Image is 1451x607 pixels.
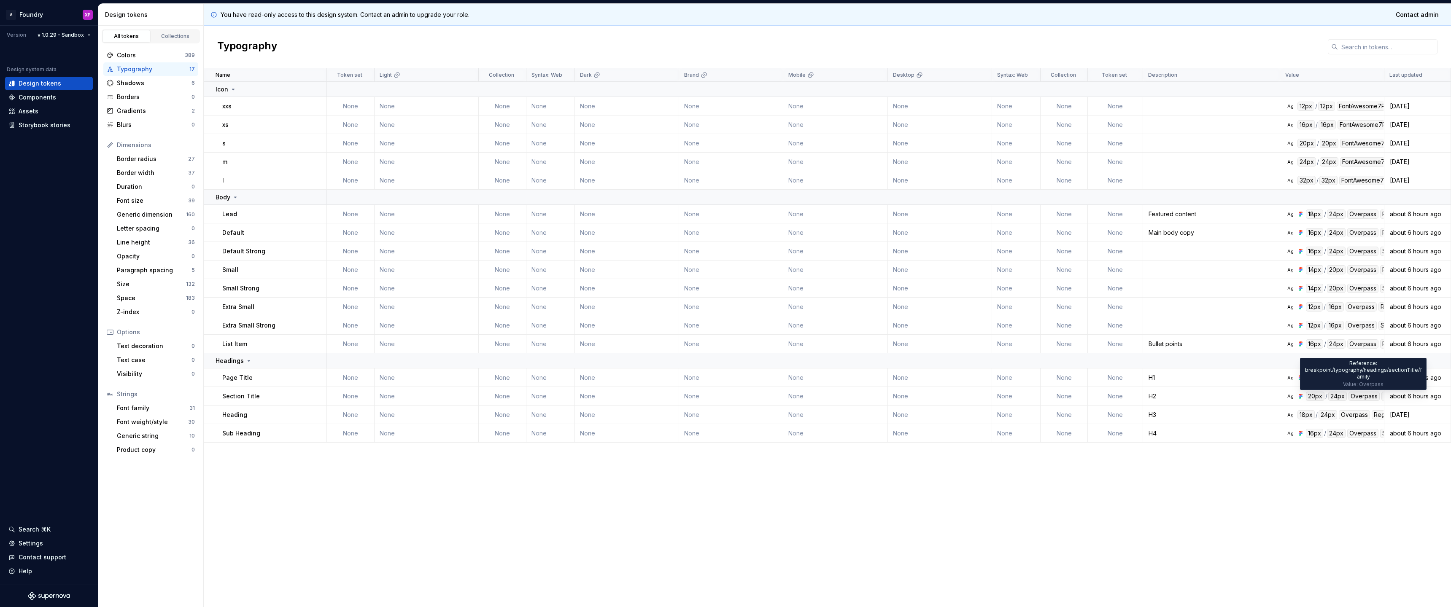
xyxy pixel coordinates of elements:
div: 160 [186,211,195,218]
div: 18px [1306,209,1323,219]
td: None [375,153,479,171]
td: None [1088,134,1143,153]
div: Duration [117,183,191,191]
div: [DATE] [1385,176,1450,185]
div: Ag [1287,266,1294,273]
td: None [479,261,526,279]
div: 2 [191,107,195,114]
button: Contact support [5,551,93,564]
div: SemiBold [1380,247,1411,256]
div: 20px [1327,265,1346,274]
p: xxs [222,102,232,110]
div: / [1324,265,1326,274]
td: None [888,115,992,134]
div: Text decoration [117,342,191,350]
a: Generic dimension160 [113,208,198,221]
div: Dimensions [117,141,195,149]
a: Duration0 [113,180,198,193]
td: None [783,242,887,261]
div: 132 [186,281,195,287]
div: FontAwesome7Pro [1338,120,1394,129]
div: Product copy [117,446,191,454]
div: 0 [191,225,195,232]
div: Ag [1287,411,1294,418]
div: Ag [1287,285,1294,292]
div: Foundry [19,11,43,19]
td: None [679,261,783,279]
div: 36 [188,239,195,246]
td: None [526,115,575,134]
h2: Typography [217,39,277,54]
p: Token set [337,72,362,78]
td: None [679,115,783,134]
td: None [526,97,575,115]
td: None [783,153,887,171]
div: Font family [117,404,189,412]
p: Name [216,72,230,78]
p: s [222,139,226,148]
div: Blurs [117,121,191,129]
div: about 6 hours ago [1385,228,1450,237]
td: None [526,223,575,242]
a: Visibility0 [113,367,198,381]
div: Overpass [1347,228,1378,237]
td: None [375,134,479,153]
td: None [888,97,992,115]
div: 37 [188,169,195,176]
td: None [679,153,783,171]
td: None [992,205,1041,223]
td: None [479,97,526,115]
td: None [479,205,526,223]
div: Design tokens [19,79,61,88]
div: 16px [1297,120,1315,129]
p: Syntax: Web [531,72,562,78]
td: None [1088,97,1143,115]
td: None [327,242,374,261]
div: 20px [1297,139,1316,148]
td: None [679,97,783,115]
div: Ag [1287,322,1294,329]
td: None [992,153,1041,171]
p: Collection [489,72,514,78]
td: None [783,171,887,190]
div: Ag [1287,229,1294,236]
p: Syntax: Web [997,72,1028,78]
div: 30 [188,419,195,425]
td: None [575,261,679,279]
div: FontAwesome7Pro [1337,102,1393,111]
div: Generic dimension [117,210,186,219]
div: 6 [191,80,195,86]
td: None [526,205,575,223]
div: Ag [1287,303,1294,310]
div: 24px [1320,157,1338,167]
div: 12px [1318,102,1335,111]
td: None [526,242,575,261]
div: Opacity [117,252,191,261]
p: Description [1148,72,1177,78]
td: None [888,223,992,242]
div: Collections [154,33,197,40]
div: / [1316,176,1319,185]
p: m [222,158,227,166]
div: Contact support [19,553,66,561]
p: Brand [684,72,699,78]
a: Letter spacing0 [113,222,198,235]
td: None [375,223,479,242]
a: Contact admin [1390,7,1444,22]
div: Ag [1287,341,1294,347]
p: Mobile [788,72,806,78]
a: Font size39 [113,194,198,207]
div: 16px [1319,120,1336,129]
div: [DATE] [1385,121,1450,129]
a: Assets [5,105,93,118]
div: Borders [117,93,191,101]
a: Border radius27 [113,152,198,166]
div: Visibility [117,370,191,378]
div: 17 [189,66,195,73]
td: None [526,134,575,153]
a: Borders0 [103,90,198,104]
td: None [1088,171,1143,190]
td: None [575,153,679,171]
div: 389 [185,52,195,59]
div: / [1324,228,1326,237]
